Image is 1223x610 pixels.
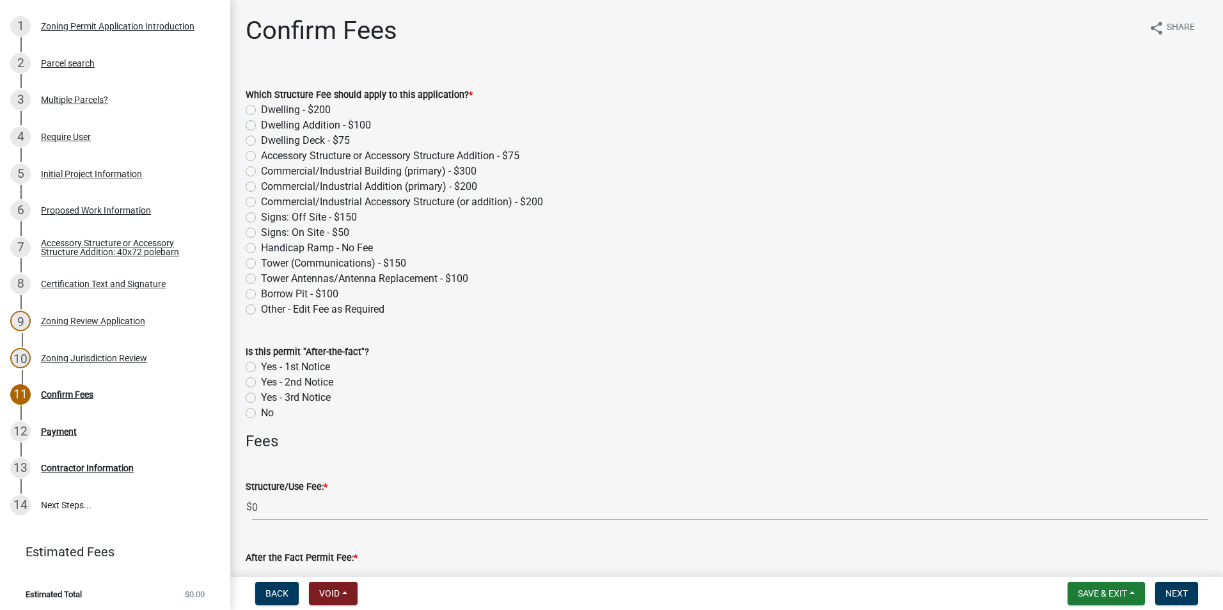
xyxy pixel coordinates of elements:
label: After the Fact Permit Fee: [246,554,358,563]
label: Signs: Off Site - $150 [261,210,357,225]
div: 2 [10,53,31,74]
label: Yes - 3rd Notice [261,390,331,405]
label: Dwelling - $200 [261,102,331,118]
span: Save & Exit [1078,588,1127,598]
div: 7 [10,237,31,258]
span: Back [265,588,288,598]
div: 3 [10,90,31,110]
button: Save & Exit [1068,582,1145,605]
div: 14 [10,495,31,515]
button: Void [309,582,358,605]
label: Commercial/Industrial Building (primary) - $300 [261,164,477,179]
label: Other - Edit Fee as Required [261,302,384,317]
span: Share [1167,20,1195,36]
div: Zoning Permit Application Introduction [41,22,194,31]
span: Void [319,588,340,598]
div: 12 [10,421,31,442]
div: 8 [10,274,31,294]
div: 13 [10,458,31,478]
div: Accessory Structure or Accessory Structure Addition: 40x72 polebarn [41,239,210,256]
label: No [261,405,274,421]
label: Yes - 1st Notice [261,359,330,375]
label: Yes - 2nd Notice [261,375,333,390]
label: Accessory Structure or Accessory Structure Addition - $75 [261,148,519,164]
div: Payment [41,427,77,436]
div: 10 [10,348,31,368]
div: 11 [10,384,31,405]
label: Commercial/Industrial Accessory Structure (or addition) - $200 [261,194,543,210]
div: Confirm Fees [41,390,93,399]
button: Next [1155,582,1198,605]
div: Parcel search [41,59,95,68]
div: Multiple Parcels? [41,95,108,104]
span: Estimated Total [26,590,82,598]
label: Tower Antennas/Antenna Replacement - $100 [261,271,468,286]
label: Is this permit "After-the-fact"? [246,348,369,357]
div: Require User [41,132,91,141]
div: Zoning Review Application [41,317,145,325]
div: 4 [10,127,31,147]
label: Signs: On Site - $50 [261,225,349,240]
div: Certification Text and Signature [41,279,166,288]
div: Proposed Work Information [41,206,151,215]
i: share [1149,20,1164,36]
h1: Confirm Fees [246,15,397,46]
span: $ [246,494,253,520]
label: Tower (Communications) - $150 [261,256,406,271]
span: Next [1165,588,1188,598]
label: Commercial/Industrial Addition (primary) - $200 [261,179,477,194]
label: Handicap Ramp - No Fee [261,240,373,256]
h4: Fees [246,432,1208,451]
div: 5 [10,164,31,184]
label: Dwelling Deck - $75 [261,133,350,148]
label: Structure/Use Fee: [246,483,327,492]
div: 6 [10,200,31,221]
button: Back [255,582,299,605]
span: $0.00 [185,590,205,598]
label: Which Structure Fee should apply to this application? [246,91,473,100]
div: Contractor Information [41,464,134,473]
label: Borrow Pit - $100 [261,286,338,302]
span: $ [246,565,253,591]
a: Estimated Fees [10,539,210,565]
label: Dwelling Addition - $100 [261,118,371,133]
div: Zoning Jurisdiction Review [41,354,147,363]
button: shareShare [1139,15,1205,40]
div: 1 [10,16,31,36]
div: 9 [10,311,31,331]
div: Initial Project Information [41,169,142,178]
